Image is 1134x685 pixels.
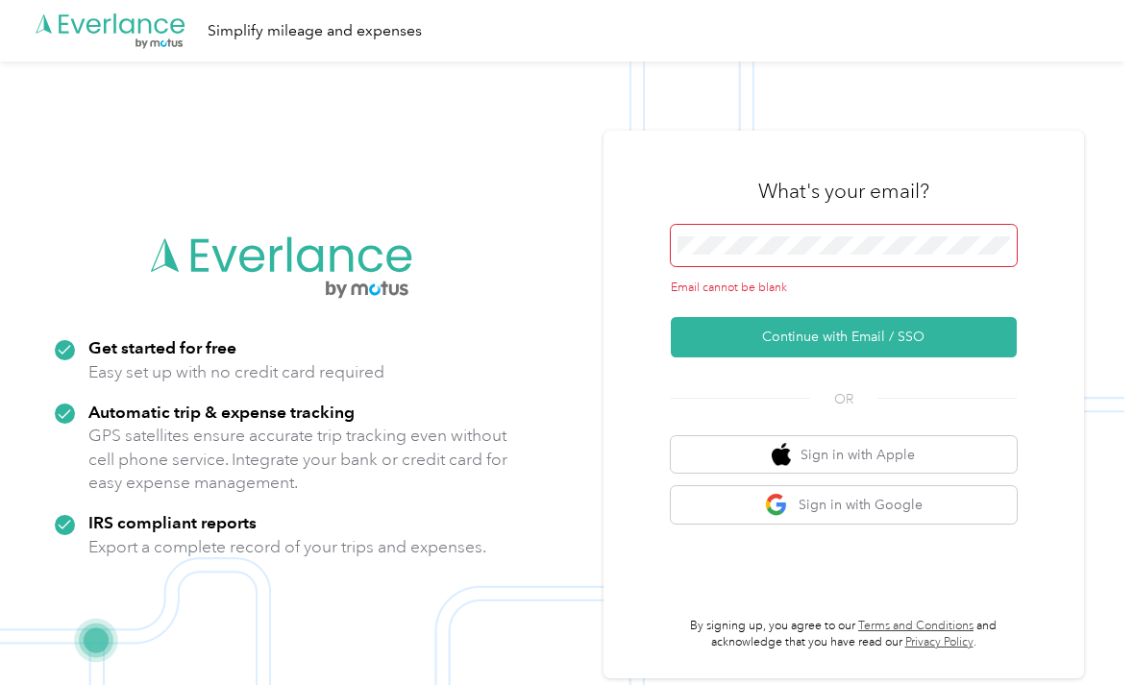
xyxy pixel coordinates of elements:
span: OR [810,389,877,409]
strong: Get started for free [88,337,236,357]
button: Continue with Email / SSO [671,317,1017,357]
a: Privacy Policy [905,635,974,649]
p: Export a complete record of your trips and expenses. [88,535,486,559]
p: By signing up, you agree to our and acknowledge that you have read our . [671,618,1017,651]
p: Easy set up with no credit card required [88,360,384,384]
h3: What's your email? [758,178,929,205]
img: apple logo [772,443,791,467]
img: google logo [765,493,789,517]
button: apple logoSign in with Apple [671,436,1017,474]
div: Email cannot be blank [671,280,1017,297]
strong: IRS compliant reports [88,512,257,532]
div: Simplify mileage and expenses [208,19,422,43]
button: google logoSign in with Google [671,486,1017,524]
a: Terms and Conditions [858,619,974,633]
p: GPS satellites ensure accurate trip tracking even without cell phone service. Integrate your bank... [88,424,508,495]
strong: Automatic trip & expense tracking [88,402,355,422]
